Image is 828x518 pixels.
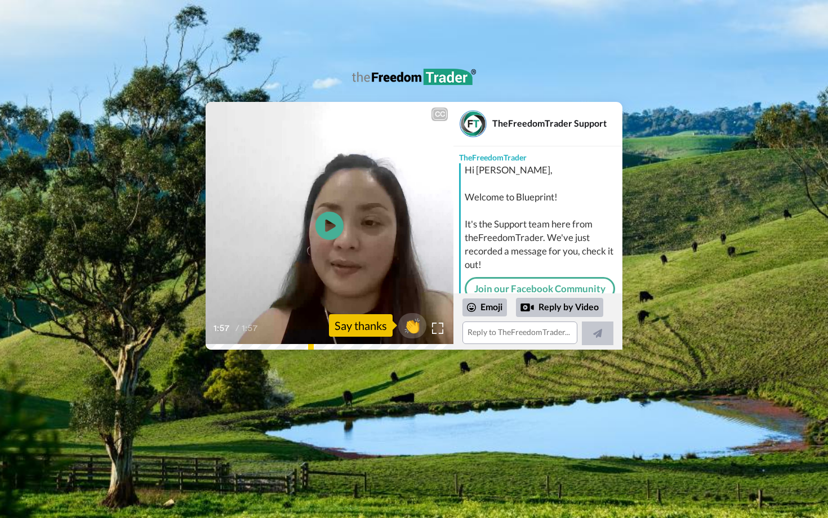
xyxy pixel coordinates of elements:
button: 👏 [398,313,426,338]
div: Hi [PERSON_NAME], Welcome to Blueprint! It's the Support team here from theFreedomTrader. We've j... [465,163,620,271]
div: Emoji [462,298,507,316]
div: Say thanks [329,314,393,337]
div: TheFreedomTrader Support [492,118,622,128]
img: Full screen [432,323,443,334]
div: Reply by Video [520,301,534,314]
a: Join our Facebook Community [465,277,615,301]
span: / [235,321,239,335]
img: logo [352,69,476,85]
span: 1:57 [242,321,261,335]
span: 👏 [398,316,426,334]
div: CC [433,109,447,120]
div: TheFreedomTrader [453,146,622,163]
span: 1:57 [213,321,233,335]
img: Profile Image [460,110,487,137]
div: Reply by Video [516,298,603,317]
